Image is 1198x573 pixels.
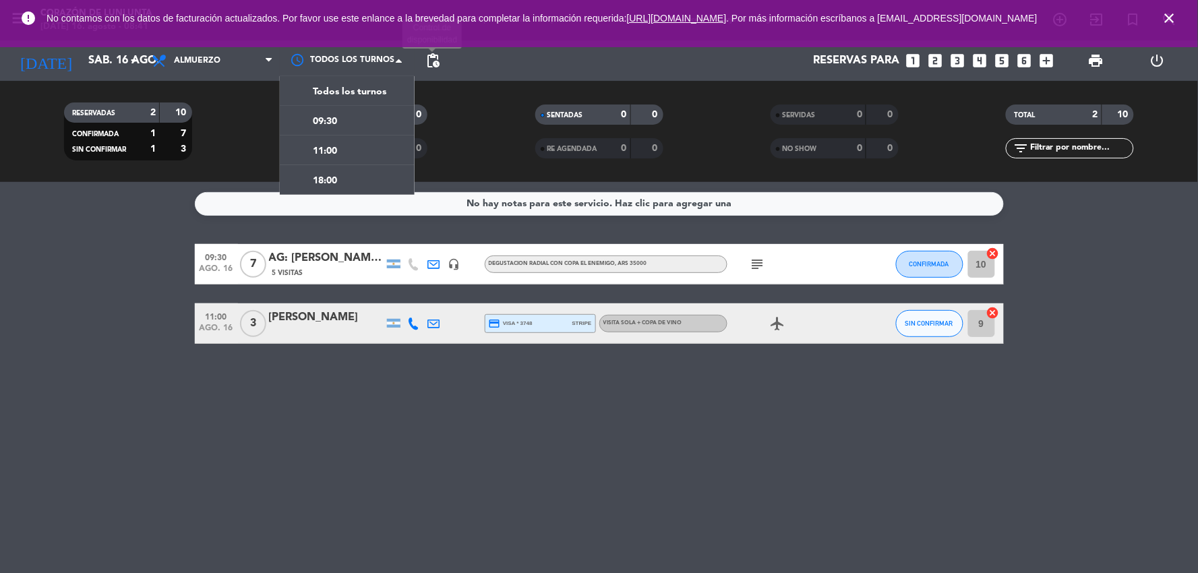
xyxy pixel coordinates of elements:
[857,144,862,153] strong: 0
[783,112,816,119] span: SERVIDAS
[652,144,660,153] strong: 0
[417,144,425,153] strong: 0
[125,53,142,69] i: arrow_drop_down
[313,144,337,159] span: 11:00
[896,310,963,337] button: SIN CONFIRMAR
[72,146,126,153] span: SIN CONFIRMAR
[181,144,189,154] strong: 3
[200,324,233,339] span: ago. 16
[814,55,900,67] span: Reservas para
[547,112,583,119] span: SENTADAS
[896,251,963,278] button: CONFIRMADA
[72,131,119,138] span: CONFIRMADA
[905,320,953,327] span: SIN CONFIRMAR
[240,310,266,337] span: 3
[622,144,627,153] strong: 0
[1162,10,1178,26] i: close
[175,108,189,117] strong: 10
[150,108,156,117] strong: 2
[1029,141,1133,156] input: Filtrar por nombre...
[269,249,384,267] div: AG: [PERSON_NAME] x7 / BUS VITIVINICOLA
[949,52,967,69] i: looks_3
[72,110,115,117] span: RESERVADAS
[857,110,862,119] strong: 0
[150,144,156,154] strong: 1
[47,13,1038,24] span: No contamos con los datos de facturación actualizados. Por favor use este enlance a la brevedad p...
[887,110,895,119] strong: 0
[174,56,220,65] span: Almuerzo
[1118,110,1131,119] strong: 10
[727,13,1038,24] a: . Por más información escríbanos a [EMAIL_ADDRESS][DOMAIN_NAME]
[887,144,895,153] strong: 0
[489,318,533,330] span: visa * 3748
[200,264,233,280] span: ago. 16
[448,258,460,270] i: headset_mic
[572,319,592,328] span: stripe
[269,309,384,326] div: [PERSON_NAME]
[181,129,189,138] strong: 7
[313,84,386,100] span: Todos los turnos
[770,315,786,332] i: airplanemode_active
[20,10,36,26] i: error
[905,52,922,69] i: looks_one
[1038,52,1056,69] i: add_box
[1013,140,1029,156] i: filter_list
[1149,53,1165,69] i: power_settings_new
[489,261,647,266] span: DEGUSTACION RADIAL CON COPA EL ENEMIGO
[783,146,817,152] span: NO SHOW
[652,110,660,119] strong: 0
[986,306,1000,320] i: cancel
[971,52,989,69] i: looks_4
[986,247,1000,260] i: cancel
[150,129,156,138] strong: 1
[1127,40,1188,81] div: LOG OUT
[622,110,627,119] strong: 0
[467,196,731,212] div: No hay notas para este servicio. Haz clic para agregar una
[909,260,949,268] span: CONFIRMADA
[200,308,233,324] span: 11:00
[489,318,501,330] i: credit_card
[994,52,1011,69] i: looks_5
[750,256,766,272] i: subject
[1016,52,1034,69] i: looks_6
[272,268,303,278] span: 5 Visitas
[417,110,425,119] strong: 0
[313,173,337,189] span: 18:00
[1014,112,1035,119] span: TOTAL
[616,261,647,266] span: , ARS 35000
[240,251,266,278] span: 7
[603,320,682,326] span: VISITA SOLA + COPA DE VINO
[1093,110,1098,119] strong: 2
[1087,53,1104,69] span: print
[425,53,441,69] span: pending_actions
[627,13,727,24] a: [URL][DOMAIN_NAME]
[313,114,337,129] span: 09:30
[200,249,233,264] span: 09:30
[10,46,82,76] i: [DATE]
[547,146,597,152] span: RE AGENDADA
[927,52,945,69] i: looks_two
